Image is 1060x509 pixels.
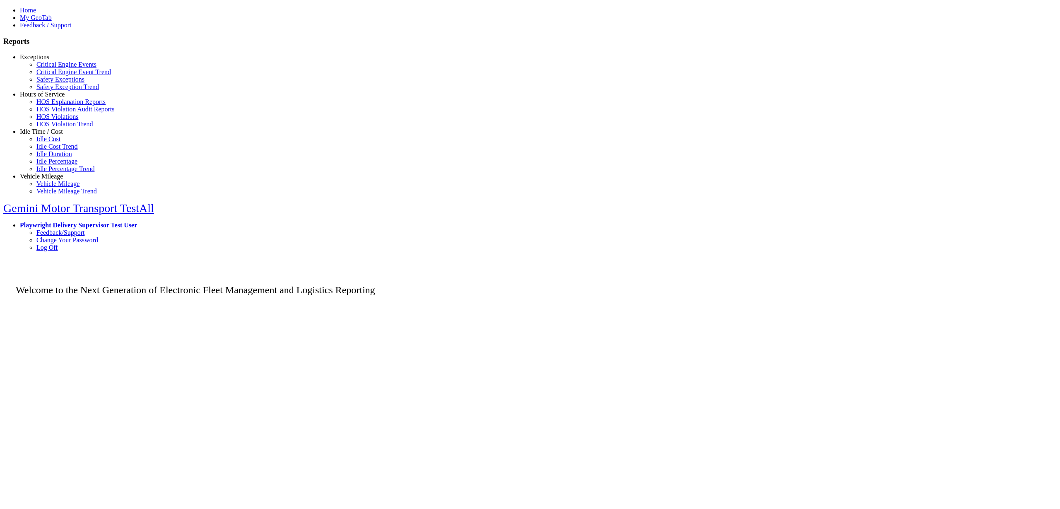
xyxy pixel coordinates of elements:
a: Gemini Motor Transport TestAll [3,202,154,215]
a: Safety Exceptions [36,76,84,83]
p: Welcome to the Next Generation of Electronic Fleet Management and Logistics Reporting [3,272,1057,296]
a: My GeoTab [20,14,52,21]
a: Feedback / Support [20,22,71,29]
a: Vehicle Mileage Trend [36,188,97,195]
a: HOS Violation Audit Reports [36,106,115,113]
h3: Reports [3,37,1057,46]
a: HOS Explanation Reports [36,98,106,105]
a: Idle Time / Cost [20,128,63,135]
a: HOS Violations [36,113,78,120]
a: Vehicle Mileage [36,180,79,187]
a: Hours of Service [20,91,65,98]
a: Playwright Delivery Supervisor Test User [20,222,137,229]
a: HOS Violation Trend [36,121,93,128]
a: Idle Percentage Trend [36,165,94,172]
a: Change Your Password [36,236,98,244]
a: Feedback/Support [36,229,84,236]
a: Vehicle Mileage [20,173,63,180]
a: Idle Duration [36,150,72,157]
a: Home [20,7,36,14]
a: Idle Cost Trend [36,143,78,150]
a: Idle Percentage [36,158,77,165]
a: Idle Cost [36,135,60,142]
a: Critical Engine Events [36,61,96,68]
a: Safety Exception Trend [36,83,99,90]
a: Critical Engine Event Trend [36,68,111,75]
a: Log Off [36,244,58,251]
a: Exceptions [20,53,49,60]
